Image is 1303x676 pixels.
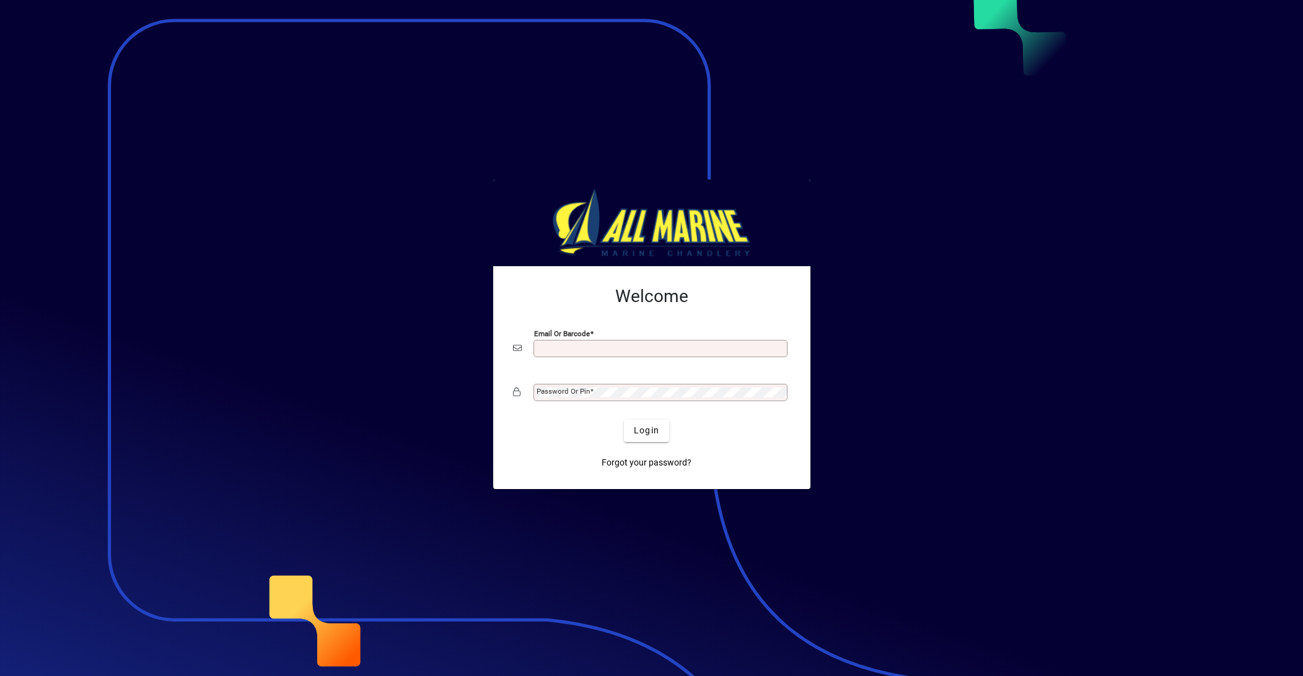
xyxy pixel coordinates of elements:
[634,424,659,437] span: Login
[534,329,590,337] mat-label: Email or Barcode
[624,420,669,442] button: Login
[513,286,791,307] h2: Welcome
[602,456,691,469] span: Forgot your password?
[537,387,590,396] mat-label: Password or Pin
[597,452,696,474] a: Forgot your password?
